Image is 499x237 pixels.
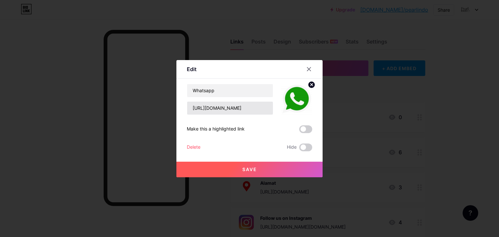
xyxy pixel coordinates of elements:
div: Delete [187,143,200,151]
div: Make this a highlighted link [187,125,245,133]
span: Hide [287,143,297,151]
button: Save [176,162,323,177]
span: Save [242,167,257,172]
img: link_thumbnail [281,84,312,115]
input: URL [187,102,273,115]
div: Edit [187,65,197,73]
input: Title [187,84,273,97]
